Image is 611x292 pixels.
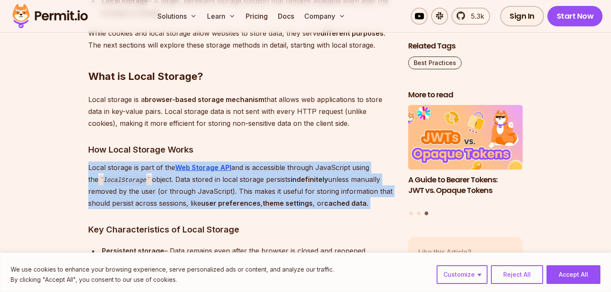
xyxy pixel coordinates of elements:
[102,247,164,255] strong: Persistent storage
[408,105,523,217] div: Posts
[418,247,482,257] p: Like this Article?
[451,8,490,25] a: 5.3k
[408,105,523,207] li: 3 of 3
[408,90,523,100] h2: More to read
[201,199,261,207] strong: user preferences
[204,8,239,25] button: Learn
[301,8,349,25] button: Company
[275,8,297,25] a: Docs
[154,8,200,25] button: Solutions
[466,11,484,21] span: 5.3k
[291,175,328,184] strong: indefinitely
[409,212,413,215] button: Go to slide 1
[11,275,334,285] p: By clicking "Accept All", you consent to our use of cookies.
[102,245,395,257] div: – Data remains even after the browser is closed and reopened.
[88,223,395,236] h3: Key Characteristics of Local Storage
[500,6,544,26] a: Sign In
[547,6,603,26] a: Start Now
[408,57,462,69] a: Best Practices
[88,27,395,51] p: While cookies and local storage allow websites to store data, they serve . The next sections will...
[88,143,395,156] h3: How Local Storage Works
[88,162,395,210] p: Local storage is part of the and is accessible through JavaScript using the object. Data stored i...
[242,8,271,25] a: Pricing
[491,265,543,284] button: Reject All
[88,36,395,83] h2: What is Local Storage?
[408,105,523,170] img: A Guide to Bearer Tokens: JWT vs. Opaque Tokens
[408,175,523,196] h3: A Guide to Bearer Tokens: JWT vs. Opaque Tokens
[437,265,488,284] button: Customize
[417,212,420,215] button: Go to slide 2
[88,94,395,129] p: Local storage is a that allows web applications to store data in key-value pairs. Local storage d...
[263,199,313,207] strong: theme settings
[408,41,523,51] h2: Related Tags
[320,29,384,37] strong: different purposes
[8,2,92,31] img: Permit logo
[11,264,334,275] p: We use cookies to enhance your browsing experience, serve personalized ads or content, and analyz...
[324,199,367,207] strong: cached data
[175,163,231,172] a: Web Storage API
[98,175,152,185] code: localStorage
[547,265,600,284] button: Accept All
[424,212,428,215] button: Go to slide 3
[145,95,264,104] strong: browser-based storage mechanism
